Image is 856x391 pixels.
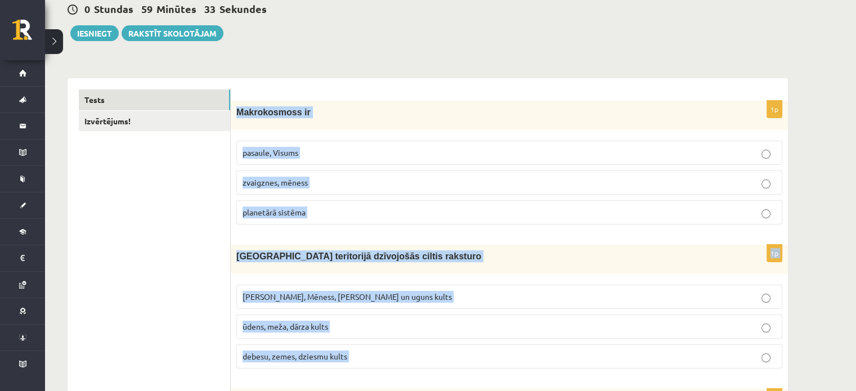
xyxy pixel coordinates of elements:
[767,244,782,262] p: 1p
[767,100,782,118] p: 1p
[79,111,230,132] a: Izvērtējums!
[79,89,230,110] a: Tests
[761,323,770,332] input: ūdens, meža, dārza kults
[243,351,347,361] span: debesu, zemes, dziesmu kults
[761,294,770,303] input: [PERSON_NAME], Mēness, [PERSON_NAME] un uguns kults
[70,25,119,41] button: Iesniegt
[141,2,153,15] span: 59
[761,179,770,188] input: zvaigznes, mēness
[243,177,308,187] span: zvaigznes, mēness
[761,150,770,159] input: pasaule, Visums
[243,207,306,217] span: planetārā sistēma
[12,20,45,48] a: Rīgas 1. Tālmācības vidusskola
[236,251,481,261] span: [GEOGRAPHIC_DATA] teritorijā dzīvojošās ciltis raksturo
[243,291,452,302] span: [PERSON_NAME], Mēness, [PERSON_NAME] un uguns kults
[243,147,298,158] span: pasaule, Visums
[156,2,196,15] span: Minūtes
[122,25,223,41] a: Rakstīt skolotājam
[94,2,133,15] span: Stundas
[243,321,328,331] span: ūdens, meža, dārza kults
[204,2,216,15] span: 33
[84,2,90,15] span: 0
[236,107,311,117] span: Makrokosmoss ir
[761,209,770,218] input: planetārā sistēma
[761,353,770,362] input: debesu, zemes, dziesmu kults
[219,2,267,15] span: Sekundes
